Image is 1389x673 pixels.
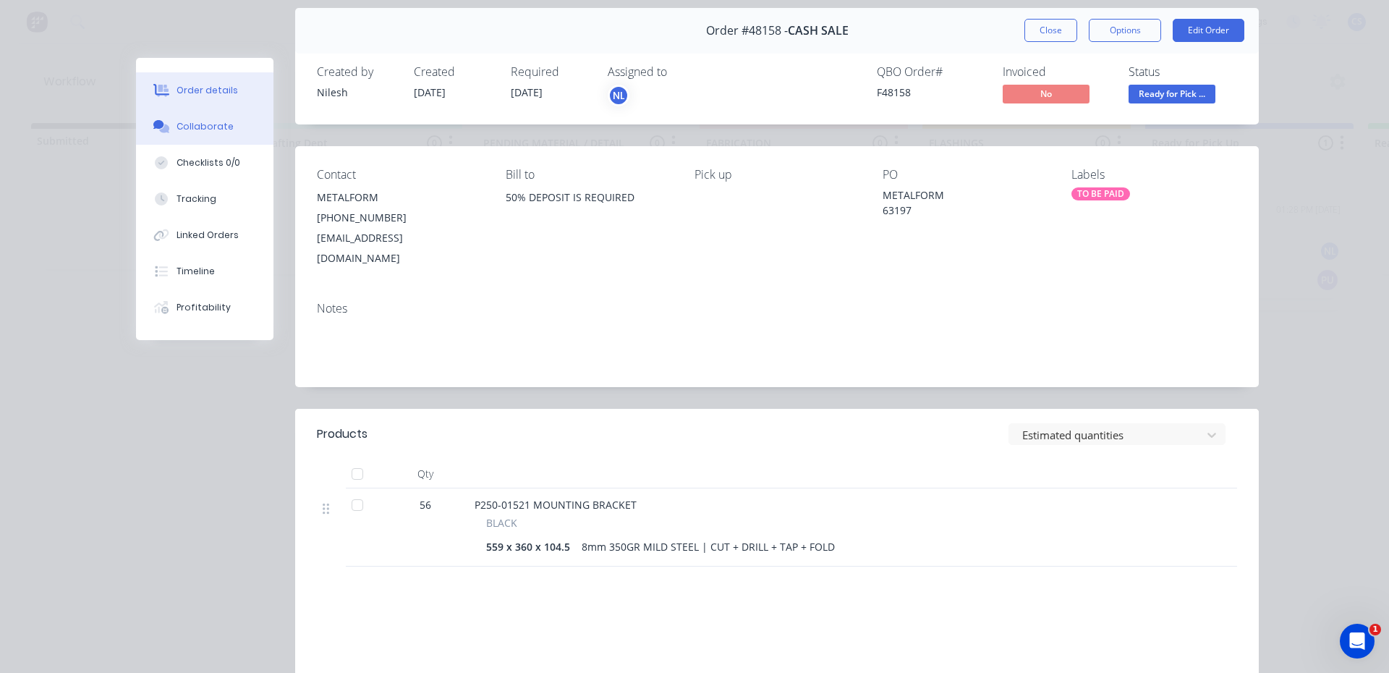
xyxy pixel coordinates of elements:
button: Close [1024,19,1077,42]
div: METALFORM[PHONE_NUMBER][EMAIL_ADDRESS][DOMAIN_NAME] [317,187,483,268]
button: Edit Order [1173,19,1244,42]
div: Labels [1071,168,1237,182]
button: Linked Orders [136,217,273,253]
div: Products [317,426,368,443]
div: [EMAIL_ADDRESS][DOMAIN_NAME] [317,228,483,268]
div: METALFORM 63197 [883,187,1048,218]
div: Pick up [694,168,860,182]
div: Contact [317,168,483,182]
span: Ready for Pick ... [1129,85,1215,103]
span: [DATE] [511,85,543,99]
div: Bill to [506,168,671,182]
div: Checklists 0/0 [177,156,240,169]
button: Collaborate [136,109,273,145]
span: 56 [420,497,431,512]
div: Created by [317,65,396,79]
div: Nilesh [317,85,396,100]
button: Ready for Pick ... [1129,85,1215,106]
span: Order #48158 - [706,24,788,38]
div: 559 x 360 x 104.5 [486,536,576,557]
div: PO [883,168,1048,182]
div: Order details [177,84,238,97]
span: [DATE] [414,85,446,99]
div: [PHONE_NUMBER] [317,208,483,228]
div: Linked Orders [177,229,239,242]
button: NL [608,85,629,106]
div: 50% DEPOSIT IS REQUIRED [506,187,671,234]
div: QBO Order # [877,65,985,79]
div: Collaborate [177,120,234,133]
div: Tracking [177,192,216,206]
div: METALFORM [317,187,483,208]
div: Required [511,65,590,79]
div: TO BE PAID [1071,187,1130,200]
div: 8mm 350GR MILD STEEL | CUT + DRILL + TAP + FOLD [576,536,841,557]
span: 1 [1369,624,1381,635]
button: Tracking [136,181,273,217]
div: Notes [317,302,1237,316]
span: BLACK [486,515,517,530]
div: Invoiced [1003,65,1111,79]
div: Profitability [177,301,231,314]
div: Timeline [177,265,215,278]
span: No [1003,85,1089,103]
button: Options [1089,19,1161,42]
button: Checklists 0/0 [136,145,273,181]
button: Profitability [136,289,273,326]
div: 50% DEPOSIT IS REQUIRED [506,187,671,208]
div: F48158 [877,85,985,100]
iframe: Intercom live chat [1340,624,1375,659]
span: CASH SALE [788,24,849,38]
span: P250-01521 MOUNTING BRACKET [475,498,637,512]
button: Order details [136,72,273,109]
div: Assigned to [608,65,752,79]
button: Timeline [136,253,273,289]
div: Qty [382,460,469,488]
div: Status [1129,65,1237,79]
div: Created [414,65,493,79]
